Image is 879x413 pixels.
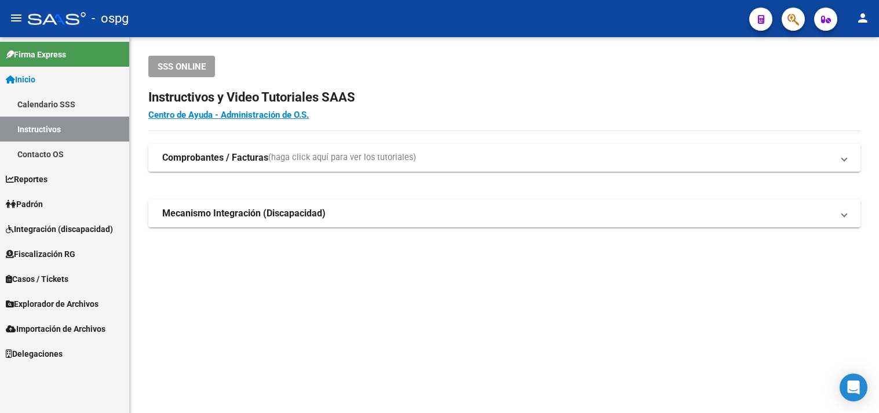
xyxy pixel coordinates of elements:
span: Integración (discapacidad) [6,223,113,236]
mat-expansion-panel-header: Comprobantes / Facturas(haga click aquí para ver los tutoriales) [148,144,860,172]
h2: Instructivos y Video Tutoriales SAAS [148,86,860,108]
span: (haga click aquí para ver los tutoriales) [268,151,416,164]
span: Importación de Archivos [6,323,105,335]
span: SSS ONLINE [158,61,206,72]
mat-icon: person [856,11,870,25]
strong: Mecanismo Integración (Discapacidad) [162,207,326,220]
a: Centro de Ayuda - Administración de O.S. [148,110,309,120]
div: Open Intercom Messenger [840,374,867,401]
mat-icon: menu [9,11,23,25]
span: Inicio [6,73,35,86]
span: Explorador de Archivos [6,298,99,310]
button: SSS ONLINE [148,56,215,77]
span: Casos / Tickets [6,273,68,285]
span: Firma Express [6,48,66,61]
strong: Comprobantes / Facturas [162,151,268,164]
span: - ospg [92,6,129,31]
span: Reportes [6,173,48,186]
mat-expansion-panel-header: Mecanismo Integración (Discapacidad) [148,200,860,227]
span: Delegaciones [6,347,63,360]
span: Padrón [6,198,43,211]
span: Fiscalización RG [6,248,75,260]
